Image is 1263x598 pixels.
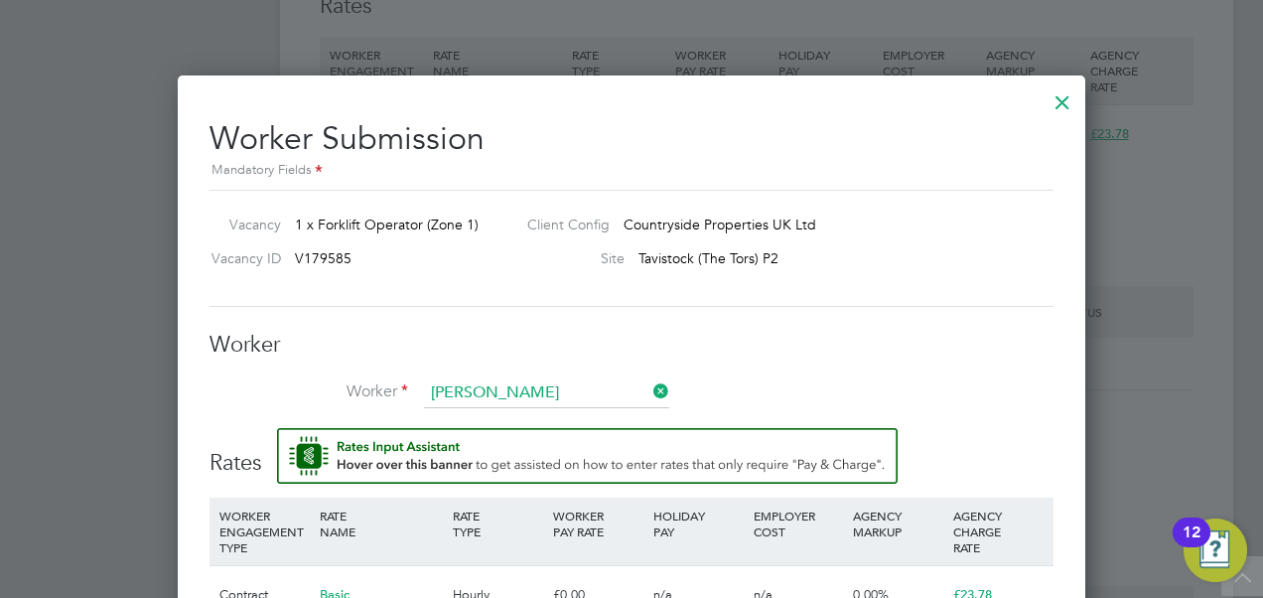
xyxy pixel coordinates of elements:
h3: Worker [210,331,1053,360]
span: Tavistock (The Tors) P2 [638,249,778,267]
div: WORKER PAY RATE [548,498,648,549]
div: WORKER ENGAGEMENT TYPE [214,498,315,565]
label: Vacancy [202,216,281,233]
div: RATE NAME [315,498,448,549]
button: Rate Assistant [277,428,898,484]
div: EMPLOYER COST [749,498,849,549]
button: Open Resource Center, 12 new notifications [1184,519,1247,582]
div: AGENCY CHARGE RATE [948,498,1049,565]
label: Client Config [511,216,610,233]
div: Mandatory Fields [210,160,1053,182]
div: AGENCY MARKUP [848,498,948,549]
label: Worker [210,381,408,402]
span: V179585 [295,249,351,267]
label: Vacancy ID [202,249,281,267]
div: RATE TYPE [448,498,548,549]
h2: Worker Submission [210,103,1053,182]
label: Site [511,249,625,267]
span: 1 x Forklift Operator (Zone 1) [295,216,479,233]
span: Countryside Properties UK Ltd [624,216,816,233]
input: Search for... [424,378,669,408]
h3: Rates [210,428,1053,478]
div: 12 [1183,532,1200,558]
div: HOLIDAY PAY [648,498,749,549]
